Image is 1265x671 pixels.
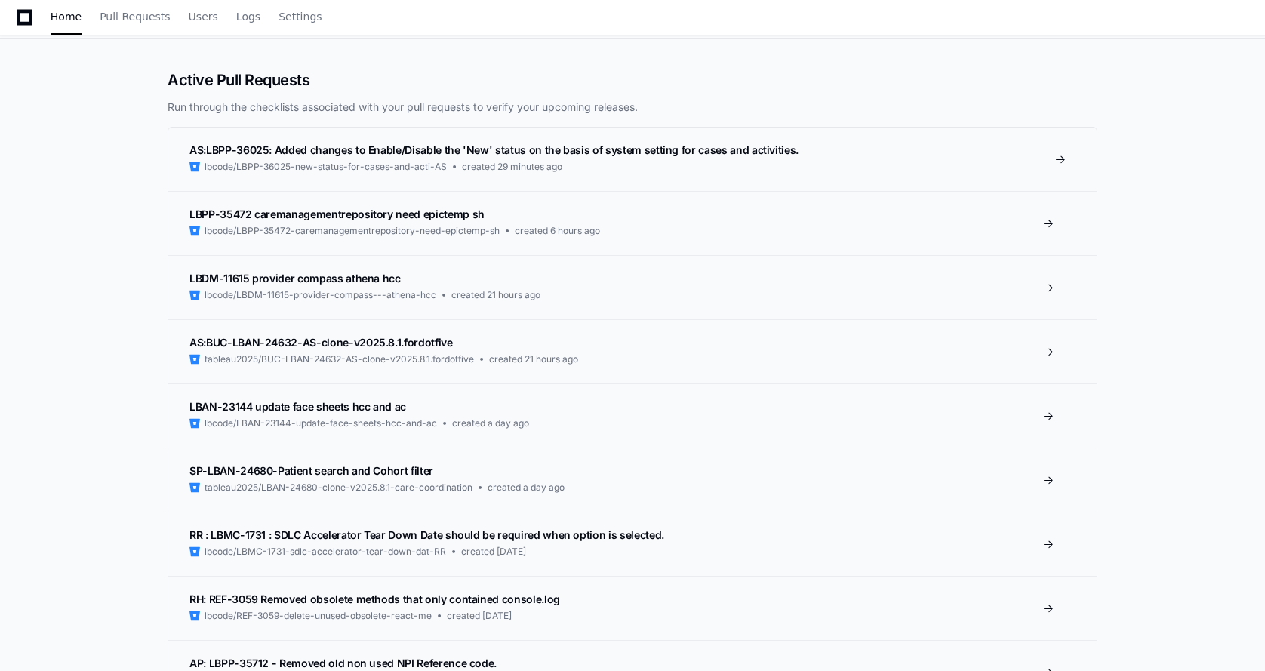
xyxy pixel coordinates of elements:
span: LBAN-23144 update face sheets hcc and ac [189,400,406,413]
span: created a day ago [488,482,565,494]
span: lbcode/LBPP-35472-caremanagementrepository-need-epictemp-sh [205,225,500,237]
h2: Active Pull Requests [168,69,1097,91]
span: Users [189,12,218,21]
span: Settings [279,12,322,21]
span: SP-LBAN-24680-Patient search and Cohort filter [189,464,433,477]
a: LBPP-35472 caremanagementrepository need epictemp shlbcode/LBPP-35472-caremanagementrepository-ne... [168,191,1097,255]
span: Pull Requests [100,12,170,21]
span: AS:BUC-LBAN-24632-AS-clone-v2025.8.1.fordotfive [189,336,453,349]
a: RH: REF-3059 Removed obsolete methods that only contained console.loglbcode/REF-3059-delete-unuse... [168,576,1097,640]
span: tableau2025/BUC-LBAN-24632-AS-clone-v2025.8.1.fordotfive [205,353,474,365]
span: RR : LBMC-1731 : SDLC Accelerator Tear Down Date should be required when option is selected. [189,528,664,541]
a: AS:LBPP-36025: Added changes to Enable/Disable the 'New' status on the basis of system setting fo... [168,128,1097,191]
span: created 21 hours ago [489,353,578,365]
span: LBPP-35472 caremanagementrepository need epictemp sh [189,208,485,220]
span: Home [51,12,82,21]
span: created [DATE] [447,610,512,622]
span: lbcode/REF-3059-delete-unused-obsolete-react-me [205,610,432,622]
p: Run through the checklists associated with your pull requests to verify your upcoming releases. [168,100,1097,115]
a: RR : LBMC-1731 : SDLC Accelerator Tear Down Date should be required when option is selected.lbcod... [168,512,1097,576]
a: AS:BUC-LBAN-24632-AS-clone-v2025.8.1.fordotfivetableau2025/BUC-LBAN-24632-AS-clone-v2025.8.1.ford... [168,319,1097,383]
span: created 21 hours ago [451,289,540,301]
span: created a day ago [452,417,529,429]
span: created [DATE] [461,546,526,558]
span: lbcode/LBPP-36025-new-status-for-cases-and-acti-AS [205,161,447,173]
a: SP-LBAN-24680-Patient search and Cohort filtertableau2025/LBAN-24680-clone-v2025.8.1-care-coordin... [168,448,1097,512]
span: lbcode/LBAN-23144-update-face-sheets-hcc-and-ac [205,417,437,429]
span: lbcode/LBMC-1731-sdlc-accelerator-tear-down-dat-RR [205,546,446,558]
span: AS:LBPP-36025: Added changes to Enable/Disable the 'New' status on the basis of system setting fo... [189,143,799,156]
span: lbcode/LBDM-11615-provider-compass---athena-hcc [205,289,436,301]
a: LBAN-23144 update face sheets hcc and aclbcode/LBAN-23144-update-face-sheets-hcc-and-accreated a ... [168,383,1097,448]
span: LBDM-11615 provider compass athena hcc [189,272,401,285]
span: Logs [236,12,260,21]
span: created 29 minutes ago [462,161,562,173]
span: AP: LBPP-35712 - Removed old non used NPI Reference code. [189,657,497,669]
a: LBDM-11615 provider compass athena hcclbcode/LBDM-11615-provider-compass---athena-hcccreated 21 h... [168,255,1097,319]
span: created 6 hours ago [515,225,600,237]
span: tableau2025/LBAN-24680-clone-v2025.8.1-care-coordination [205,482,472,494]
span: RH: REF-3059 Removed obsolete methods that only contained console.log [189,593,560,605]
